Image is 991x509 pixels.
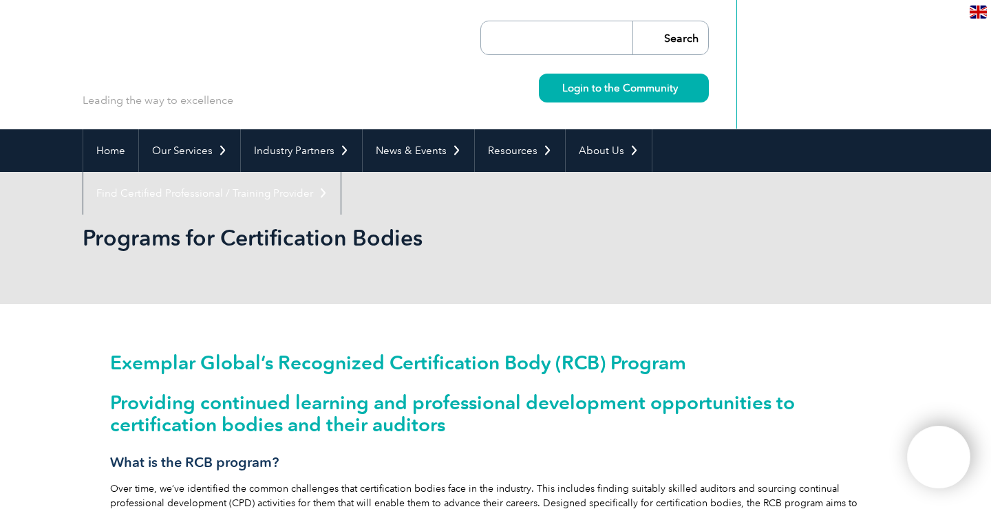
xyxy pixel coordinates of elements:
[566,129,652,172] a: About Us
[539,74,709,102] a: Login to the Community
[139,129,240,172] a: Our Services
[921,440,956,475] img: svg+xml;nitro-empty-id=MTc3NjoxMTY=-1;base64,PHN2ZyB2aWV3Qm94PSIwIDAgNDAwIDQwMCIgd2lkdGg9IjQwMCIg...
[83,227,661,249] h2: Programs for Certification Bodies
[632,21,708,54] input: Search
[678,84,685,91] img: svg+xml;nitro-empty-id=MzYwOjIyMw==-1;base64,PHN2ZyB2aWV3Qm94PSIwIDAgMTEgMTEiIHdpZHRoPSIxMSIgaGVp...
[83,93,233,108] p: Leading the way to excellence
[110,454,881,471] h3: What is the RCB program?
[241,129,362,172] a: Industry Partners
[83,172,341,215] a: Find Certified Professional / Training Provider
[110,352,881,373] h1: Exemplar Global’s Recognized Certification Body (RCB) Program
[475,129,565,172] a: Resources
[110,391,881,435] h2: Providing continued learning and professional development opportunities to certification bodies a...
[83,129,138,172] a: Home
[363,129,474,172] a: News & Events
[970,6,987,19] img: en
